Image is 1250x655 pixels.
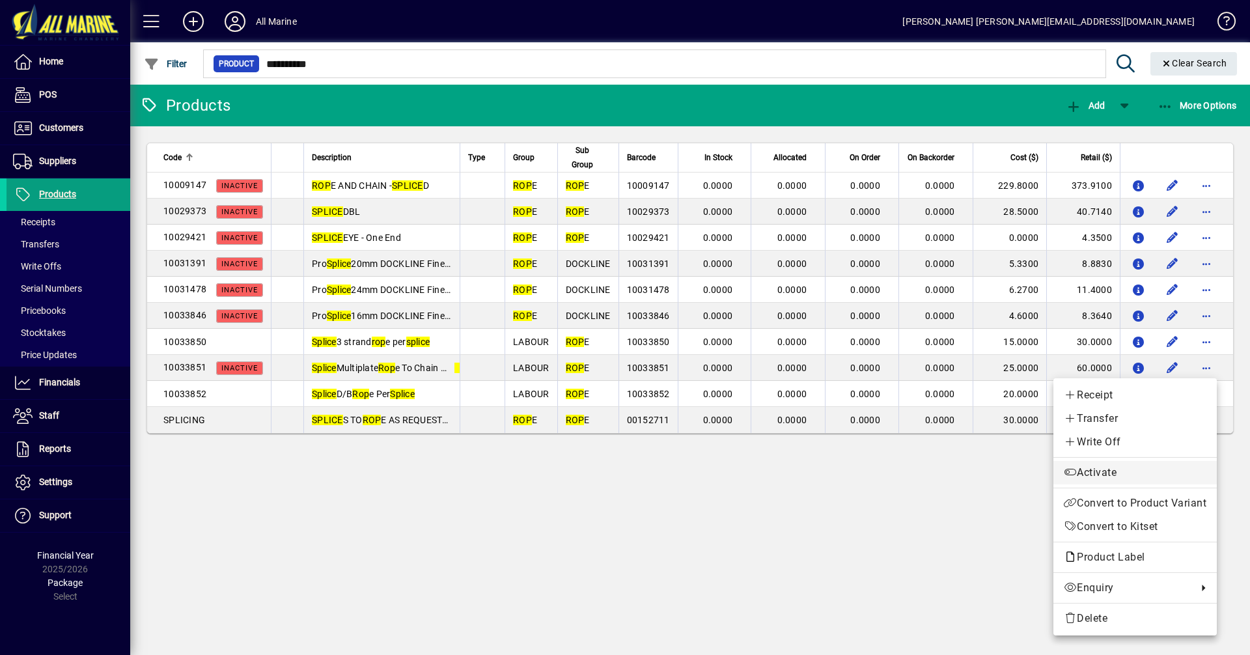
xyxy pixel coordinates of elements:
span: Product Label [1064,551,1152,563]
span: Convert to Product Variant [1064,495,1206,511]
span: Delete [1064,611,1206,626]
span: Enquiry [1064,580,1191,596]
span: Receipt [1064,387,1206,403]
span: Transfer [1064,411,1206,426]
button: Activate product [1053,461,1217,484]
span: Convert to Kitset [1064,519,1206,535]
span: Activate [1064,465,1206,481]
span: Write Off [1064,434,1206,450]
